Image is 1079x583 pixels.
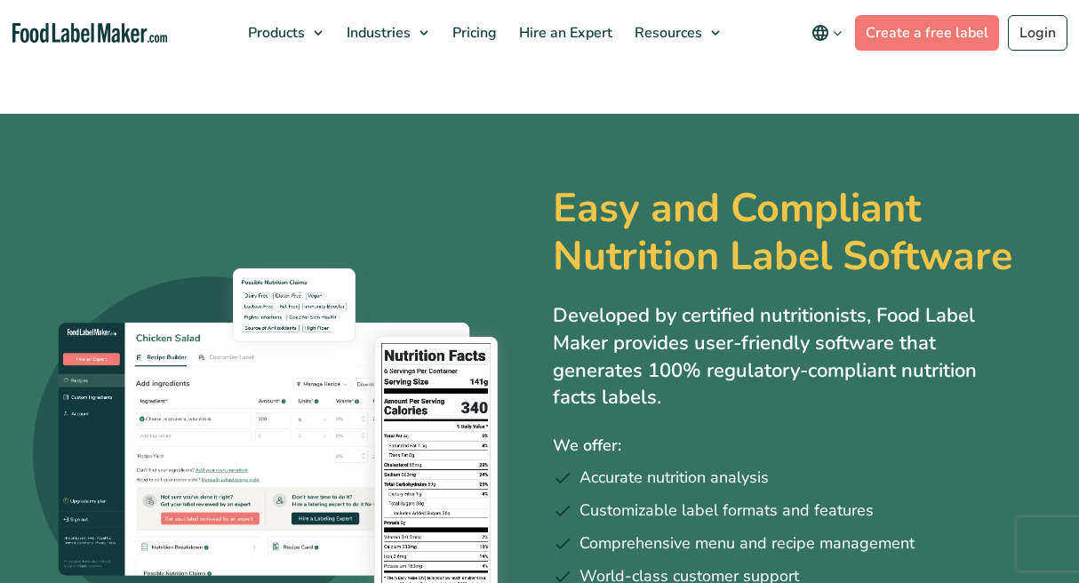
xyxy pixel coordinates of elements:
span: Comprehensive menu and recipe management [579,531,915,555]
span: Customizable label formats and features [579,499,874,523]
span: Products [243,23,307,43]
span: Industries [341,23,412,43]
span: Hire an Expert [514,23,614,43]
span: Accurate nutrition analysis [579,466,769,490]
p: Developed by certified nutritionists, Food Label Maker provides user-friendly software that gener... [553,302,1015,411]
p: We offer: [553,433,1046,459]
span: Resources [629,23,704,43]
a: Create a free label [855,15,999,51]
a: Login [1008,15,1067,51]
span: Pricing [447,23,499,43]
h1: Easy and Compliant Nutrition Label Software [553,185,1046,281]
